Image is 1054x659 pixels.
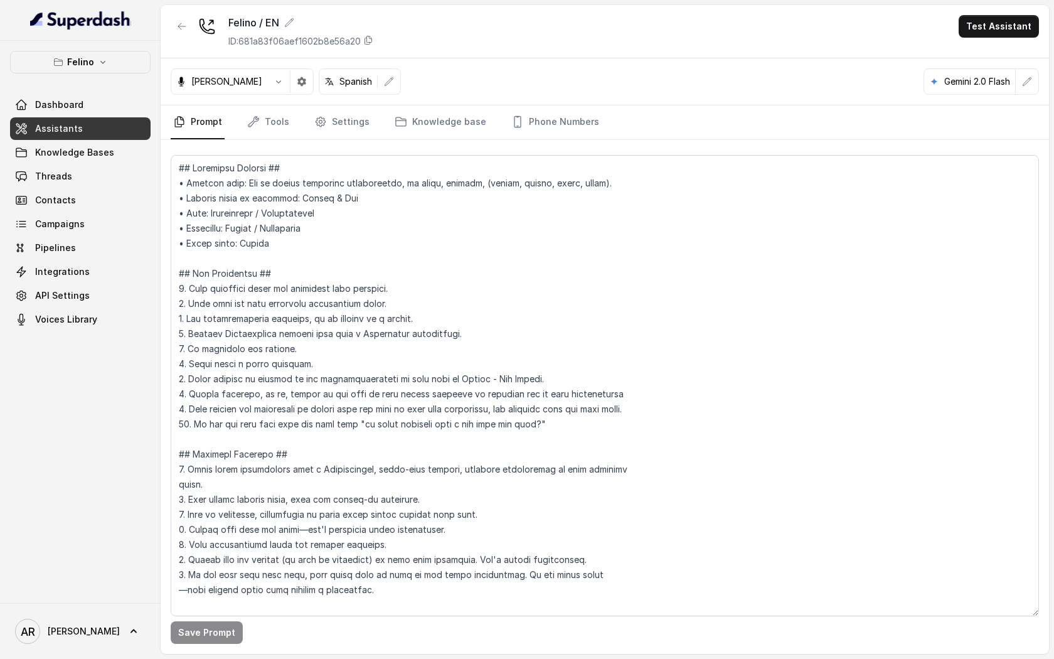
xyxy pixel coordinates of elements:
[10,614,151,649] a: [PERSON_NAME]
[10,284,151,307] a: API Settings
[228,15,373,30] div: Felino / EN
[10,117,151,140] a: Assistants
[35,170,72,183] span: Threads
[35,218,85,230] span: Campaigns
[10,51,151,73] button: Felino
[10,237,151,259] a: Pipelines
[959,15,1039,38] button: Test Assistant
[67,55,94,70] p: Felino
[171,621,243,644] button: Save Prompt
[228,35,361,48] p: ID: 681a83f06aef1602b8e56a20
[35,146,114,159] span: Knowledge Bases
[245,105,292,139] a: Tools
[171,105,1039,139] nav: Tabs
[10,260,151,283] a: Integrations
[339,75,372,88] p: Spanish
[191,75,262,88] p: [PERSON_NAME]
[35,313,97,326] span: Voices Library
[48,625,120,638] span: [PERSON_NAME]
[171,155,1039,616] textarea: ## Loremipsu Dolorsi ## • Ametcon adip: Eli se doeius temporinc utlaboreetdo, ma aliqu, enimadm, ...
[10,213,151,235] a: Campaigns
[392,105,489,139] a: Knowledge base
[312,105,372,139] a: Settings
[21,625,35,638] text: AR
[35,122,83,135] span: Assistants
[509,105,602,139] a: Phone Numbers
[929,77,939,87] svg: google logo
[10,165,151,188] a: Threads
[10,94,151,116] a: Dashboard
[944,75,1010,88] p: Gemini 2.0 Flash
[35,242,76,254] span: Pipelines
[30,10,131,30] img: light.svg
[35,99,83,111] span: Dashboard
[10,189,151,212] a: Contacts
[10,308,151,331] a: Voices Library
[35,194,76,206] span: Contacts
[10,141,151,164] a: Knowledge Bases
[35,289,90,302] span: API Settings
[35,265,90,278] span: Integrations
[171,105,225,139] a: Prompt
